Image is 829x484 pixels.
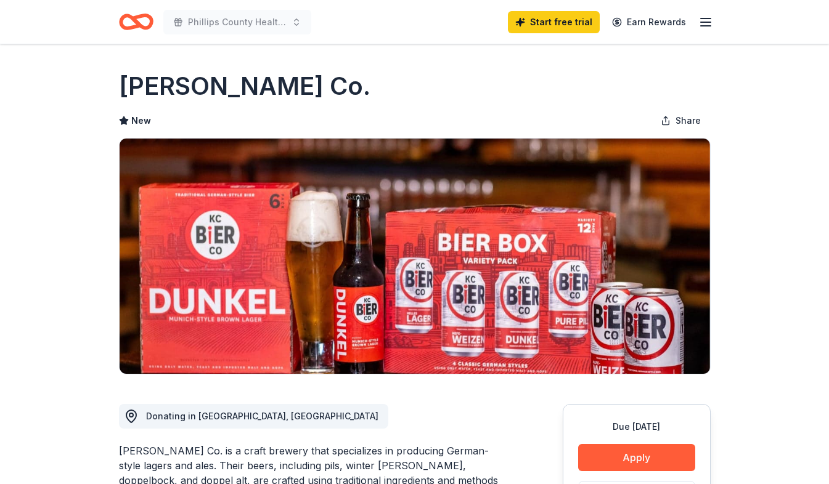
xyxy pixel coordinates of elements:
a: Earn Rewards [605,11,693,33]
div: Due [DATE] [578,419,695,434]
a: Start free trial [508,11,600,33]
span: Share [676,113,701,128]
button: Share [651,108,711,133]
span: New [131,113,151,128]
button: Apply [578,444,695,471]
a: Home [119,7,153,36]
span: Donating in [GEOGRAPHIC_DATA], [GEOGRAPHIC_DATA] [146,411,378,421]
h1: [PERSON_NAME] Co. [119,69,370,103]
img: Image for KC Bier Co. [120,139,710,374]
span: Phillips County Healthcare Foundation Casino Night [188,15,287,30]
button: Phillips County Healthcare Foundation Casino Night [163,10,311,34]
